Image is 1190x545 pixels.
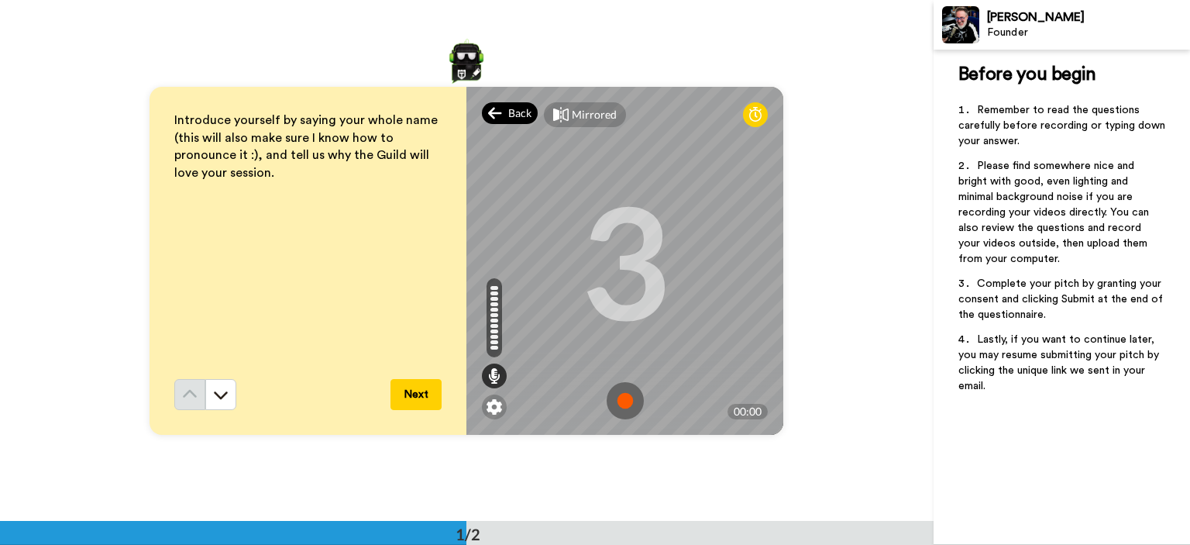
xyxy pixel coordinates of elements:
[174,114,441,180] span: Introduce yourself by saying your whole name (this will also make sure I know how to pronounce it...
[958,105,1168,147] span: Remember to read the questions carefully before recording or typing down your answer.
[607,382,644,419] img: ic_record_start.svg
[942,6,979,43] img: Profile Image
[487,399,502,415] img: ic_gear.svg
[572,107,617,122] div: Mirrored
[987,10,1189,25] div: [PERSON_NAME]
[958,334,1162,392] span: Lastly, if you want to continue later, you may resume submitting your pitch by clicking the uniqu...
[580,202,670,319] div: 3
[390,379,442,410] button: Next
[958,65,1095,84] span: Before you begin
[431,523,505,545] div: 1/2
[727,404,768,419] div: 00:00
[958,278,1166,320] span: Complete your pitch by granting your consent and clicking Submit at the end of the questionnaire.
[482,102,538,124] div: Back
[958,160,1152,264] span: Please find somewhere nice and bright with good, even lighting and minimal background noise if yo...
[508,105,531,121] span: Back
[987,26,1189,40] div: Founder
